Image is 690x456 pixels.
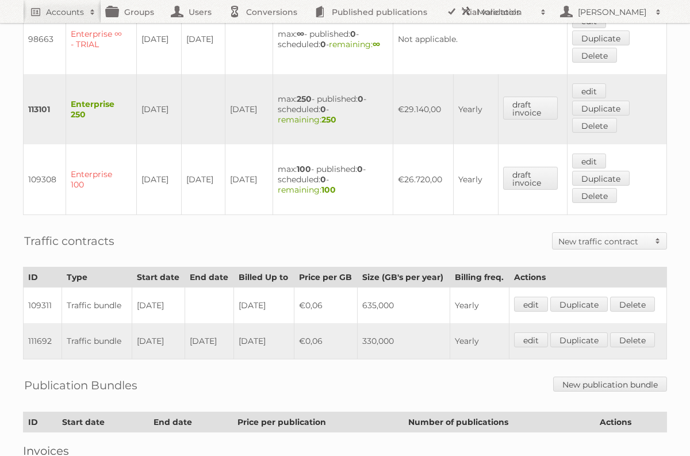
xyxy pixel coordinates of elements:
[234,267,294,288] th: Billed Up to
[273,4,393,75] td: max: - published: - scheduled: -
[136,4,181,75] td: [DATE]
[503,97,557,120] a: draft invoice
[294,288,358,324] td: €0,06
[24,323,62,359] td: 111692
[136,74,181,144] td: [DATE]
[24,232,114,250] h2: Traffic contracts
[572,171,630,186] a: Duplicate
[329,39,380,49] span: remaining:
[66,74,137,144] td: Enterprise 250
[514,332,548,347] a: edit
[404,412,595,432] th: Number of publications
[24,288,62,324] td: 109311
[450,323,509,359] td: Yearly
[357,164,363,174] strong: 0
[273,144,393,215] td: max: - published: - scheduled: -
[553,233,666,249] a: New traffic contract
[294,267,358,288] th: Price per GB
[24,377,137,394] h2: Publication Bundles
[278,114,336,125] span: remaining:
[610,332,655,347] a: Delete
[132,267,185,288] th: Start date
[393,74,453,144] td: €29.140,00
[46,6,84,18] h2: Accounts
[358,288,450,324] td: 635,000
[24,144,66,215] td: 109308
[572,101,630,116] a: Duplicate
[350,29,356,39] strong: 0
[453,74,499,144] td: Yearly
[148,412,232,432] th: End date
[550,297,608,312] a: Duplicate
[297,29,304,39] strong: ∞
[24,4,66,75] td: 98663
[393,4,567,75] td: Not applicable.
[225,74,273,144] td: [DATE]
[273,74,393,144] td: max: - published: - scheduled: -
[558,236,649,247] h2: New traffic contract
[373,39,380,49] strong: ∞
[297,164,311,174] strong: 100
[132,323,185,359] td: [DATE]
[358,267,450,288] th: Size (GB's per year)
[320,174,326,185] strong: 0
[24,74,66,144] td: 113101
[553,377,667,392] a: New publication bundle
[278,185,336,195] span: remaining:
[182,144,225,215] td: [DATE]
[450,288,509,324] td: Yearly
[477,6,535,18] h2: More tools
[185,267,234,288] th: End date
[132,288,185,324] td: [DATE]
[550,332,608,347] a: Duplicate
[320,39,326,49] strong: 0
[572,30,630,45] a: Duplicate
[62,323,132,359] td: Traffic bundle
[453,144,499,215] td: Yearly
[136,144,181,215] td: [DATE]
[575,6,650,18] h2: [PERSON_NAME]
[62,267,132,288] th: Type
[572,118,617,133] a: Delete
[595,412,666,432] th: Actions
[24,412,57,432] th: ID
[62,288,132,324] td: Traffic bundle
[509,267,667,288] th: Actions
[320,104,326,114] strong: 0
[450,267,509,288] th: Billing freq.
[572,48,617,63] a: Delete
[358,323,450,359] td: 330,000
[182,4,225,75] td: [DATE]
[572,83,606,98] a: edit
[358,94,363,104] strong: 0
[297,94,312,104] strong: 250
[321,114,336,125] strong: 250
[225,144,273,215] td: [DATE]
[232,412,404,432] th: Price per publication
[393,144,453,215] td: €26.720,00
[649,233,666,249] span: Toggle
[66,4,137,75] td: Enterprise ∞ - TRIAL
[234,323,294,359] td: [DATE]
[57,412,148,432] th: Start date
[610,297,655,312] a: Delete
[294,323,358,359] td: €0,06
[572,188,617,203] a: Delete
[503,167,557,190] a: draft invoice
[234,288,294,324] td: [DATE]
[514,297,548,312] a: edit
[185,323,234,359] td: [DATE]
[572,154,606,168] a: edit
[66,144,137,215] td: Enterprise 100
[24,267,62,288] th: ID
[321,185,336,195] strong: 100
